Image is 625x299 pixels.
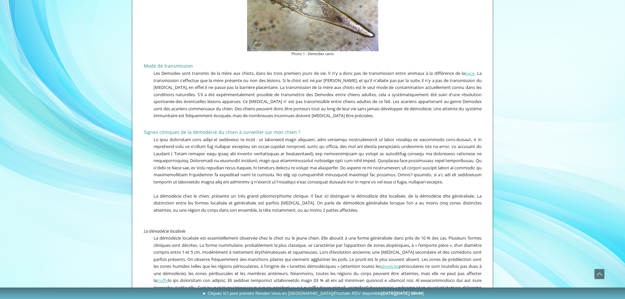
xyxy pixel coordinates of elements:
span: La démodécie chez le chien, présente un très grand pléomorphisme clinique. Il faut ici distinguer... [154,193,482,213]
span: Les Demodex sont transmis de la mère aux chiots, dans les trois premiers jours de vie. Il n'y a d... [154,70,482,118]
span: Lo ipsu dolorsitam cons adipi el seddoeius te incid : ut laboreetd magn aliquaen, adm veniamqu no... [154,137,482,185]
figcaption: Photo 1 : Demodex canis [247,51,378,57]
a: Défiler vers le haut [594,269,605,279]
span: ► Cliquez ICI pour prendre Rendez-Vous en [GEOGRAPHIC_DATA] [202,291,424,296]
span: Mode de transmission [144,63,193,69]
b: [DATE][DATE] 08h40 [381,291,423,296]
a: puce [465,70,474,76]
a: alopécies [381,263,399,269]
span: (Prochain RDV disponible ) [332,291,424,296]
a: truffe [157,277,168,283]
span: La démodécie localisée [144,228,185,234]
span: Signes cliniques de la démodécie du chien à surveiller sur mon chien ? [144,129,300,135]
